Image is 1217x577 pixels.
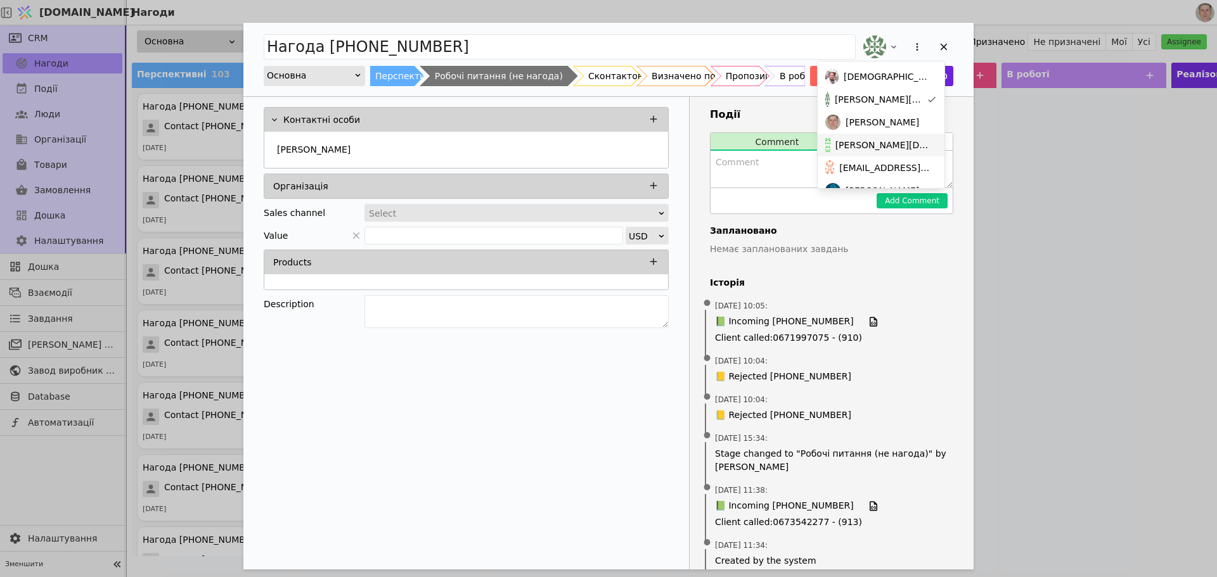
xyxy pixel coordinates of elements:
[375,66,439,86] div: Перспективні
[629,227,657,245] div: USD
[264,227,288,244] span: Value
[715,355,768,367] span: [DATE] 10:04 :
[652,66,742,86] div: Визначено потребу
[825,160,834,175] img: in
[846,184,919,198] span: [PERSON_NAME]
[701,381,714,414] span: •
[715,499,854,513] span: 📗 Incoming [PHONE_NUMBER]
[715,554,948,567] span: Created by the system
[839,162,932,175] span: [EMAIL_ADDRESS][DOMAIN_NAME]
[264,295,364,313] div: Description
[711,133,844,151] button: Comment
[715,300,768,312] span: [DATE] 10:05 :
[715,433,768,444] span: [DATE] 15:34 :
[701,343,714,375] span: •
[701,288,714,320] span: •
[435,66,563,86] div: Робочі питання (не нагода)
[267,67,354,84] div: Основна
[715,516,948,529] span: Client called : 0673542277 - (913)
[710,243,953,256] p: Немає запланованих завдань
[715,331,948,345] span: Client called : 0671997075 - (910)
[726,66,779,86] div: Пропозиція
[715,540,768,551] span: [DATE] 11:34 :
[825,92,830,107] img: ma
[283,113,360,127] p: Контактні особи
[844,70,932,84] span: [DEMOGRAPHIC_DATA]
[715,394,768,405] span: [DATE] 10:04 :
[369,205,656,222] div: Select
[273,180,328,193] p: Організація
[701,420,714,452] span: •
[780,66,818,86] div: В роботі
[715,315,854,329] span: 📗 Incoming [PHONE_NUMBER]
[715,409,851,422] span: 📒 Rejected [PHONE_NUMBER]
[710,107,953,122] h3: Події
[835,139,932,152] span: [PERSON_NAME][DOMAIN_NAME][EMAIL_ADDRESS][DOMAIN_NAME]
[243,23,974,569] div: Add Opportunity
[825,183,840,198] img: СБ
[825,69,839,84] img: Хр
[715,370,851,383] span: 📒 Rejected [PHONE_NUMBER]
[701,472,714,504] span: •
[264,204,325,222] div: Sales channel
[273,256,311,269] p: Products
[710,276,953,289] h4: Історія
[277,143,351,156] p: [PERSON_NAME]
[588,66,659,86] div: Сконтактовано
[715,447,948,474] span: Stage changed to "Робочі питання (не нагода)" by [PERSON_NAME]
[715,485,768,496] span: [DATE] 11:38 :
[810,66,872,86] button: Втрачено
[846,116,919,129] span: [PERSON_NAME]
[835,93,922,106] span: [PERSON_NAME][DOMAIN_NAME][EMAIL_ADDRESS][DOMAIN_NAME]
[825,137,830,153] img: my
[863,35,886,58] img: ma
[701,527,714,559] span: •
[710,224,953,238] h4: Заплановано
[825,115,840,130] img: РS
[877,193,948,208] button: Add Comment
